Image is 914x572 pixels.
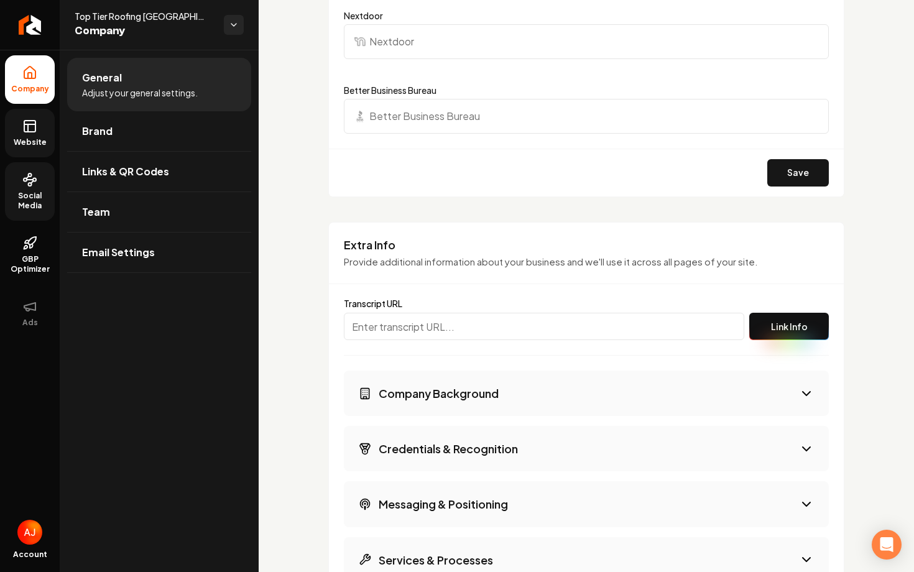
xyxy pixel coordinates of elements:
input: Nextdoor [344,24,829,59]
span: Adjust your general settings. [82,86,198,99]
a: GBP Optimizer [5,226,55,284]
input: Enter transcript URL... [344,313,744,340]
label: Nextdoor [344,9,829,22]
button: Messaging & Positioning [344,481,829,527]
span: Website [9,137,52,147]
img: Rebolt Logo [19,15,42,35]
span: Social Media [5,191,55,211]
label: Transcript URL [344,299,744,308]
button: Ads [5,289,55,338]
input: Better Business Bureau [344,99,829,134]
span: Links & QR Codes [82,164,169,179]
button: Open user button [17,520,42,545]
a: Brand [67,111,251,151]
button: Save [767,159,829,187]
h3: Messaging & Positioning [379,496,508,512]
span: General [82,70,122,85]
button: Credentials & Recognition [344,426,829,471]
span: Account [13,550,47,560]
p: Provide additional information about your business and we'll use it across all pages of your site. [344,255,829,269]
a: Social Media [5,162,55,221]
h3: Extra Info [344,238,829,252]
a: Links & QR Codes [67,152,251,191]
div: Open Intercom Messenger [872,530,902,560]
span: Team [82,205,110,219]
h3: Company Background [379,385,499,401]
img: Austin Jellison [17,520,42,545]
span: GBP Optimizer [5,254,55,274]
h3: Services & Processes [379,552,493,568]
span: Top Tier Roofing [GEOGRAPHIC_DATA] [75,10,214,22]
span: Brand [82,124,113,139]
span: Company [75,22,214,40]
label: Better Business Bureau [344,84,829,96]
a: Website [5,109,55,157]
a: Team [67,192,251,232]
h3: Credentials & Recognition [379,441,518,456]
span: Email Settings [82,245,155,260]
button: Link Info [749,313,829,340]
button: Company Background [344,371,829,416]
span: Company [6,84,54,94]
a: Email Settings [67,233,251,272]
span: Ads [17,318,43,328]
